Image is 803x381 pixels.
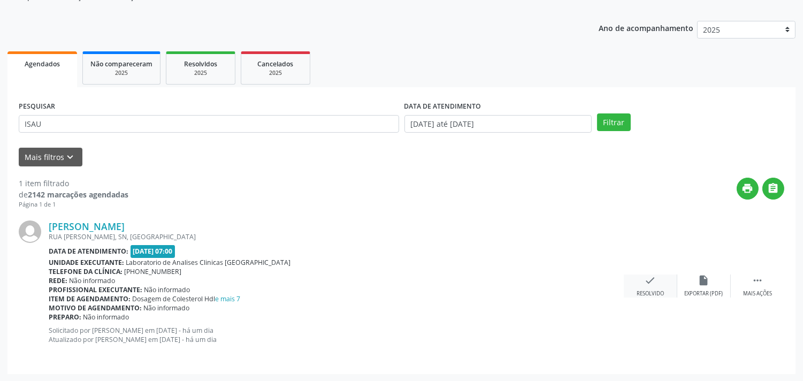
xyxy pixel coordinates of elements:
[49,313,81,322] b: Preparo:
[19,189,128,200] div: de
[90,69,152,77] div: 2025
[645,275,656,286] i: check
[133,294,241,303] span: Dosagem de Colesterol Hdl
[49,294,131,303] b: Item de agendamento:
[737,178,759,200] button: print
[49,303,142,313] b: Motivo de agendamento:
[19,148,82,166] button: Mais filtroskeyboard_arrow_down
[144,303,190,313] span: Não informado
[742,182,754,194] i: print
[49,258,124,267] b: Unidade executante:
[19,98,55,115] label: PESQUISAR
[83,313,129,322] span: Não informado
[762,178,784,200] button: 
[49,326,624,344] p: Solicitado por [PERSON_NAME] em [DATE] - há um dia Atualizado por [PERSON_NAME] em [DATE] - há um...
[19,115,399,133] input: Nome, CNS
[90,59,152,68] span: Não compareceram
[19,178,128,189] div: 1 item filtrado
[184,59,217,68] span: Resolvidos
[258,59,294,68] span: Cancelados
[698,275,710,286] i: insert_drive_file
[25,59,60,68] span: Agendados
[144,285,190,294] span: Não informado
[597,113,631,132] button: Filtrar
[768,182,779,194] i: 
[49,285,142,294] b: Profissional executante:
[685,290,723,298] div: Exportar (PDF)
[126,258,291,267] span: Laboratorio de Analises Clinicas [GEOGRAPHIC_DATA]
[249,69,302,77] div: 2025
[19,220,41,243] img: img
[19,200,128,209] div: Página 1 de 1
[637,290,664,298] div: Resolvido
[28,189,128,200] strong: 2142 marcações agendadas
[70,276,116,285] span: Não informado
[404,115,592,133] input: Selecione um intervalo
[49,267,123,276] b: Telefone da clínica:
[216,294,241,303] a: e mais 7
[752,275,763,286] i: 
[49,276,67,285] b: Rede:
[125,267,182,276] span: [PHONE_NUMBER]
[49,247,128,256] b: Data de atendimento:
[131,245,175,257] span: [DATE] 07:00
[65,151,77,163] i: keyboard_arrow_down
[49,220,125,232] a: [PERSON_NAME]
[599,21,693,34] p: Ano de acompanhamento
[49,232,624,241] div: RUA [PERSON_NAME], SN, [GEOGRAPHIC_DATA]
[174,69,227,77] div: 2025
[404,98,481,115] label: DATA DE ATENDIMENTO
[743,290,772,298] div: Mais ações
